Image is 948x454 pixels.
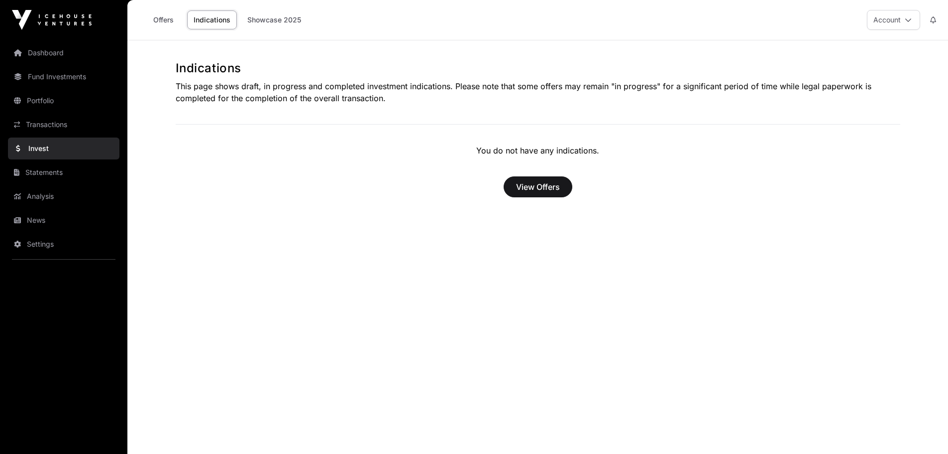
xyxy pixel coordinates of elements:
span: View Offers [516,181,560,193]
a: Dashboard [8,42,119,64]
a: Showcase 2025 [241,10,308,29]
a: Settings [8,233,119,255]
a: Transactions [8,114,119,136]
button: View Offers [504,176,572,197]
p: This page shows draft, in progress and completed investment indications. Please note that some of... [176,80,900,104]
p: You do not have any indications. [176,145,900,156]
a: Offers [143,10,183,29]
img: Icehouse Ventures Logo [12,10,92,30]
a: Statements [8,161,119,183]
button: Account [867,10,920,30]
a: Analysis [8,185,119,207]
a: News [8,209,119,231]
a: Portfolio [8,90,119,112]
iframe: Chat Widget [898,406,948,454]
a: Fund Investments [8,66,119,88]
a: Indications [187,10,237,29]
a: Invest [8,138,119,159]
h1: Indications [176,60,900,76]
